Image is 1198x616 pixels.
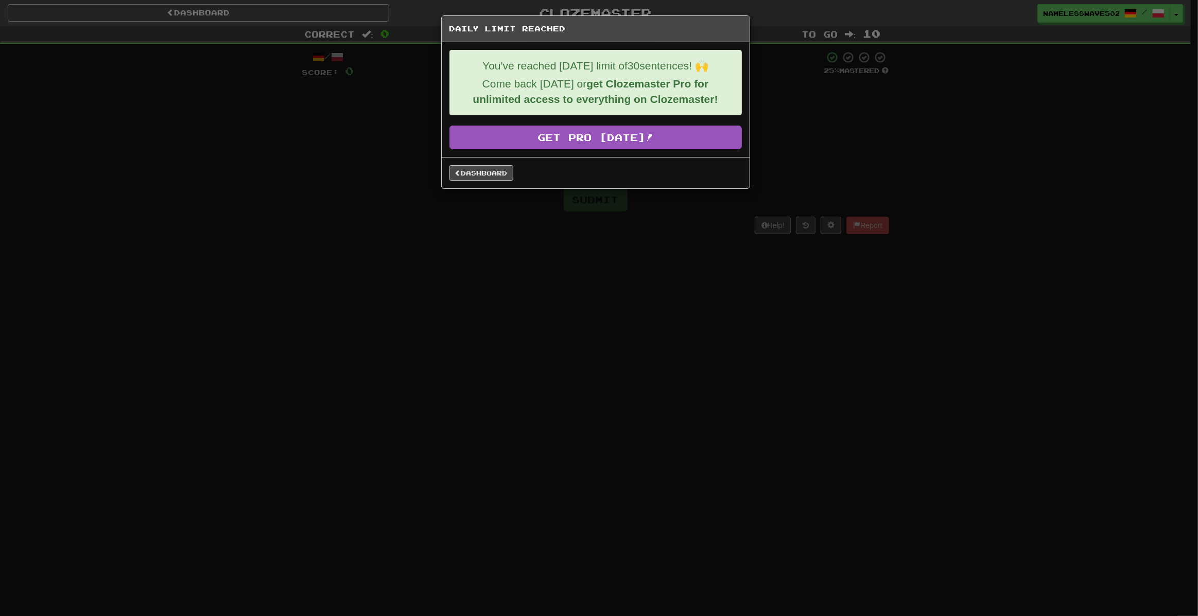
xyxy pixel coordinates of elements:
[449,126,742,149] a: Get Pro [DATE]!
[473,78,718,105] strong: get Clozemaster Pro for unlimited access to everything on Clozemaster!
[449,24,742,34] h5: Daily Limit Reached
[449,165,513,181] a: Dashboard
[458,58,734,74] p: You've reached [DATE] limit of 30 sentences! 🙌
[458,76,734,107] p: Come back [DATE] or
